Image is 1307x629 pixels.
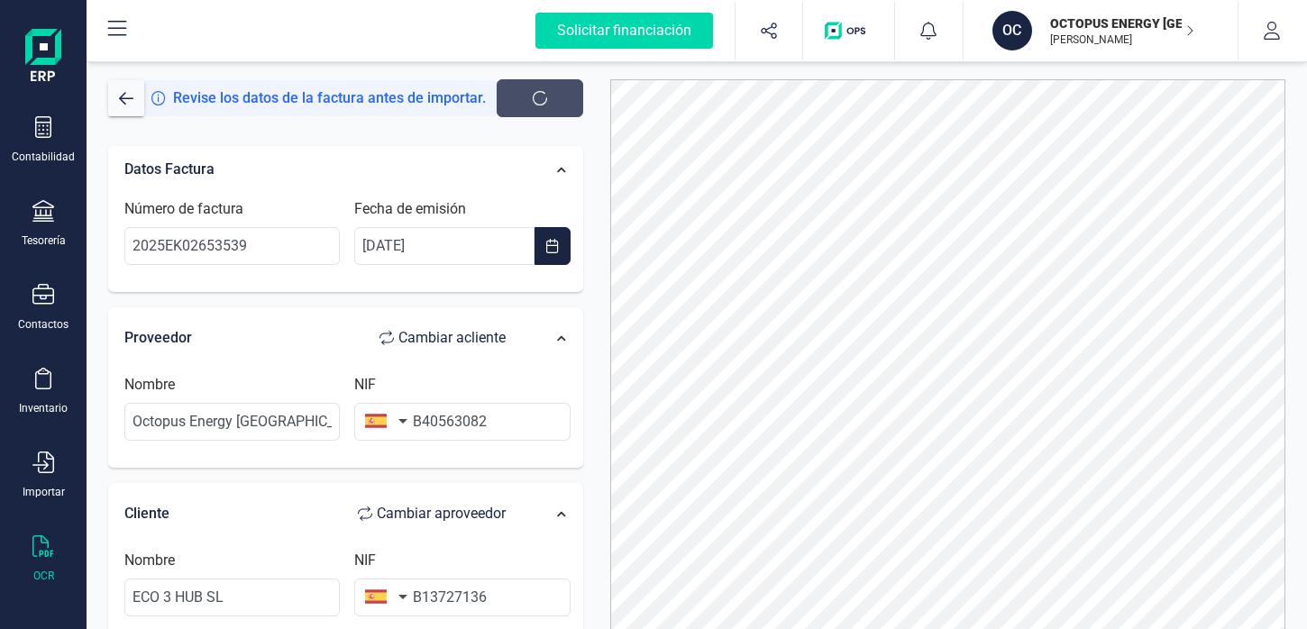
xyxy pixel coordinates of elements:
[18,317,69,332] div: Contactos
[985,2,1216,59] button: OCOCTOPUS ENERGY [GEOGRAPHIC_DATA] SL[PERSON_NAME]
[340,496,524,532] button: Cambiar aproveedor
[514,2,735,59] button: Solicitar financiación
[354,374,376,396] label: NIF
[22,233,66,248] div: Tesorería
[992,11,1032,50] div: OC
[124,320,524,356] div: Proveedor
[124,550,175,571] label: Nombre
[12,150,75,164] div: Contabilidad
[354,198,466,220] label: Fecha de emisión
[25,29,61,87] img: Logo Finanedi
[825,22,873,40] img: Logo de OPS
[23,485,65,499] div: Importar
[124,374,175,396] label: Nombre
[1050,32,1194,47] p: [PERSON_NAME]
[173,87,486,109] span: Revise los datos de la factura antes de importar.
[115,150,533,189] div: Datos Factura
[1050,14,1194,32] p: OCTOPUS ENERGY [GEOGRAPHIC_DATA] SL
[354,550,376,571] label: NIF
[33,569,54,583] div: OCR
[814,2,883,59] button: Logo de OPS
[19,401,68,415] div: Inventario
[398,327,506,349] span: Cambiar a cliente
[124,496,524,532] div: Cliente
[535,13,713,49] div: Solicitar financiación
[124,198,243,220] label: Número de factura
[361,320,524,356] button: Cambiar acliente
[377,503,506,524] span: Cambiar a proveedor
